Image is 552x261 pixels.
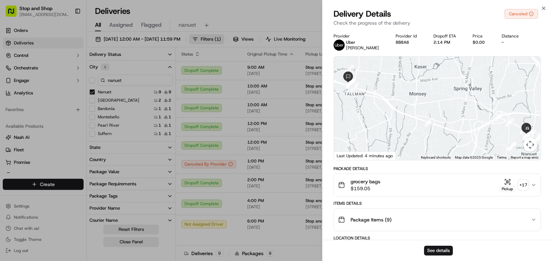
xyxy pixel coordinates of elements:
[527,129,536,138] div: 29
[502,40,524,45] div: -
[511,155,538,159] a: Report a map error
[336,151,359,160] a: Open this area in Google Maps (opens a new window)
[346,40,379,45] p: Uber
[424,246,453,255] button: See details
[334,19,541,26] p: Check the progress of the delivery
[505,118,514,127] div: 13
[334,40,345,51] img: profile_uber_ahold_partner.png
[334,174,541,196] button: grocery bags$159.05Pickup+17
[334,166,541,171] div: Package Details
[345,65,354,74] div: 17
[350,83,359,92] div: 16
[396,33,422,39] div: Provider Id
[504,9,538,19] button: Canceled
[523,138,537,152] button: Map camera controls
[497,155,507,159] a: Terms (opens in new tab)
[346,45,379,51] span: [PERSON_NAME]
[334,235,541,241] div: Location Details
[433,40,462,45] div: 2:14 PM
[334,8,391,19] span: Delivery Details
[473,40,490,45] div: $0.00
[334,33,385,39] div: Provider
[334,151,396,160] div: Last Updated: 4 minutes ago
[507,142,516,151] div: 3
[523,130,532,140] div: 35
[351,185,380,192] span: $159.05
[334,209,541,231] button: Package Items (9)
[502,33,524,39] div: Distance
[499,186,516,192] div: Pickup
[396,40,409,45] button: 8B8A6
[455,155,493,159] span: Map data ©2025 Google
[494,112,503,121] div: 14
[525,134,534,143] div: 34
[532,136,541,145] div: 33
[424,118,433,127] div: 15
[421,155,451,160] button: Keyboard shortcuts
[473,33,490,39] div: Price
[351,178,380,185] span: grocery bags
[518,180,528,190] div: + 17
[351,216,391,223] span: Package Items ( 9 )
[499,178,516,192] button: Pickup
[433,33,462,39] div: Dropoff ETA
[334,201,541,206] div: Items Details
[520,125,529,134] div: 23
[499,178,528,192] button: Pickup+17
[536,130,545,140] div: 32
[346,78,355,87] div: 22
[336,151,359,160] img: Google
